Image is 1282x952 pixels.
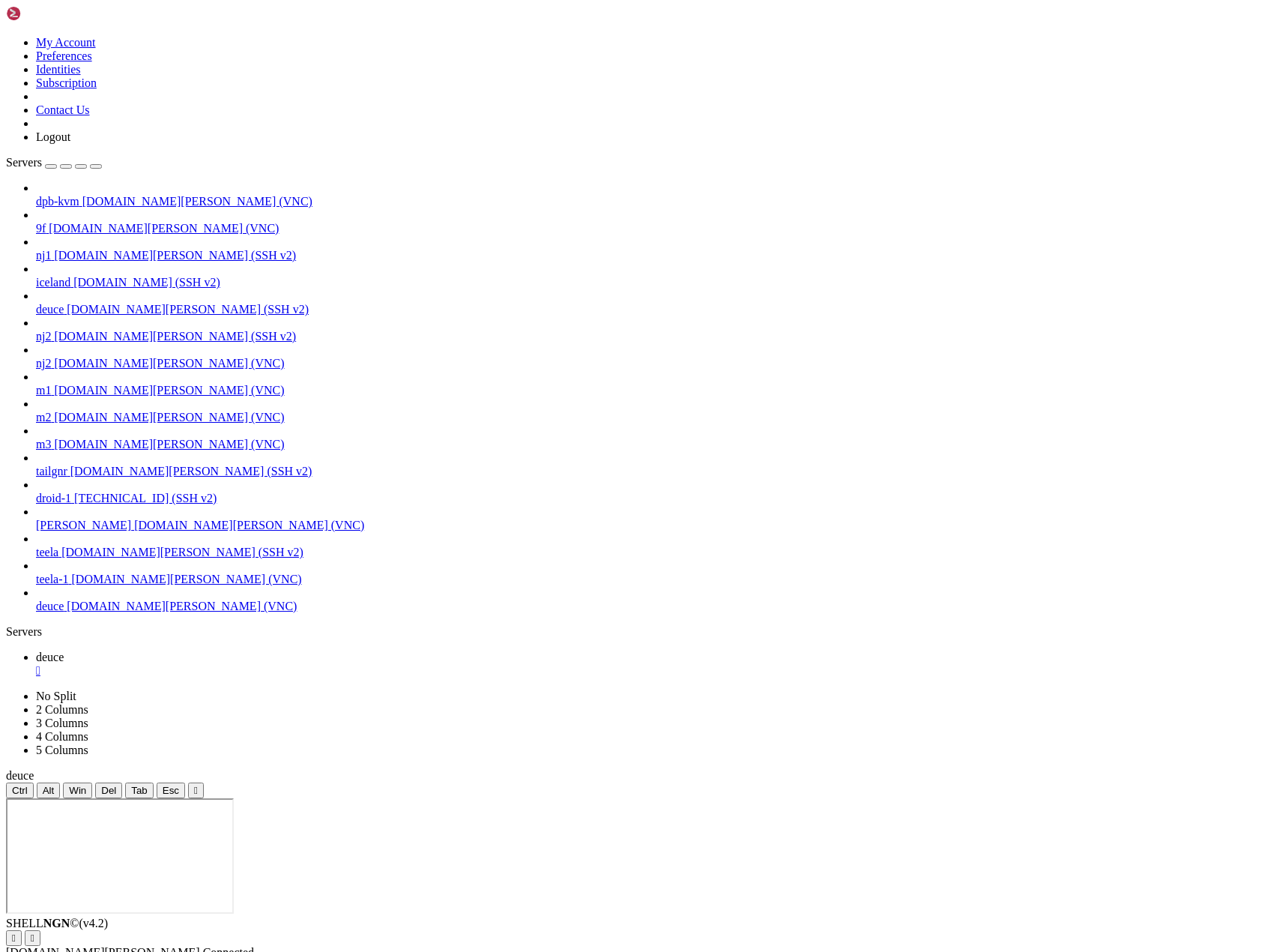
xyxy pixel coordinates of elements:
[36,573,69,585] span: teela-1
[36,303,1276,316] a: deuce [DOMAIN_NAME][PERSON_NAME] (SSH v2)
[36,222,1276,235] a: 9f [DOMAIN_NAME][PERSON_NAME] (VNC)
[36,384,51,397] span: m1
[163,785,179,796] span: Esc
[12,933,16,944] div: 
[36,63,81,76] a: Identities
[36,370,1276,397] li: m1 [DOMAIN_NAME][PERSON_NAME] (VNC)
[36,235,1276,262] li: nj1 [DOMAIN_NAME][PERSON_NAME] (SSH v2)
[31,933,34,944] div: 
[63,783,92,798] button: Win
[194,785,198,796] div: 
[36,451,1276,478] li: tailgnr [DOMAIN_NAME][PERSON_NAME] (SSH v2)
[54,438,284,451] span: [DOMAIN_NAME][PERSON_NAME] (VNC)
[36,316,1276,343] li: nj2 [DOMAIN_NAME][PERSON_NAME] (SSH v2)
[6,917,108,930] span: SHELL ©
[25,930,40,946] button: 
[36,519,131,531] span: [PERSON_NAME]
[36,330,51,343] span: nj2
[36,384,1276,397] a: m1 [DOMAIN_NAME][PERSON_NAME] (VNC)
[36,357,1276,370] a: nj2 [DOMAIN_NAME][PERSON_NAME] (VNC)
[43,785,55,796] span: Alt
[82,195,312,208] span: [DOMAIN_NAME][PERSON_NAME] (VNC)
[6,783,34,798] button: Ctrl
[70,465,312,477] span: [DOMAIN_NAME][PERSON_NAME] (SSH v2)
[36,303,64,316] span: deuce
[36,744,88,756] a: 5 Columns
[54,411,284,424] span: [DOMAIN_NAME][PERSON_NAME] (VNC)
[101,785,116,796] span: Del
[36,703,88,716] a: 2 Columns
[36,276,70,289] span: iceland
[54,249,296,262] span: [DOMAIN_NAME][PERSON_NAME] (SSH v2)
[6,930,22,946] button: 
[36,222,46,235] span: 9f
[36,276,1276,289] a: iceland [DOMAIN_NAME] (SSH v2)
[36,690,76,702] a: No Split
[36,76,97,89] a: Subscription
[157,783,185,798] button: Esc
[6,625,1276,639] div: Servers
[36,573,1276,586] a: teela-1 [DOMAIN_NAME][PERSON_NAME] (VNC)
[74,492,217,504] span: [TECHNICAL_ID] (SSH v2)
[36,492,71,504] span: droid-1
[73,276,220,289] span: [DOMAIN_NAME] (SSH v2)
[95,783,122,798] button: Del
[36,130,70,143] a: Logout
[36,411,51,424] span: m2
[36,465,1276,478] a: tailgnr [DOMAIN_NAME][PERSON_NAME] (SSH v2)
[36,546,58,558] span: teela
[36,208,1276,235] li: 9f [DOMAIN_NAME][PERSON_NAME] (VNC)
[36,36,96,49] a: My Account
[43,917,70,930] b: NGN
[36,397,1276,424] li: m2 [DOMAIN_NAME][PERSON_NAME] (VNC)
[125,783,154,798] button: Tab
[72,573,302,585] span: [DOMAIN_NAME][PERSON_NAME] (VNC)
[79,917,109,930] span: 4.2.0
[36,505,1276,532] li: [PERSON_NAME] [DOMAIN_NAME][PERSON_NAME] (VNC)
[36,717,88,729] a: 3 Columns
[36,49,92,62] a: Preferences
[49,222,279,235] span: [DOMAIN_NAME][PERSON_NAME] (VNC)
[36,262,1276,289] li: iceland [DOMAIN_NAME] (SSH v2)
[69,785,86,796] span: Win
[61,546,303,558] span: [DOMAIN_NAME][PERSON_NAME] (SSH v2)
[36,600,1276,613] a: deuce [DOMAIN_NAME][PERSON_NAME] (VNC)
[36,330,1276,343] a: nj2 [DOMAIN_NAME][PERSON_NAME] (SSH v2)
[36,424,1276,451] li: m3 [DOMAIN_NAME][PERSON_NAME] (VNC)
[36,181,1276,208] li: dpb-kvm [DOMAIN_NAME][PERSON_NAME] (VNC)
[37,783,61,798] button: Alt
[36,492,1276,505] a: droid-1 [TECHNICAL_ID] (SSH v2)
[36,249,1276,262] a: nj1 [DOMAIN_NAME][PERSON_NAME] (SSH v2)
[6,769,34,782] span: deuce
[36,438,51,451] span: m3
[36,289,1276,316] li: deuce [DOMAIN_NAME][PERSON_NAME] (SSH v2)
[131,785,148,796] span: Tab
[36,343,1276,370] li: nj2 [DOMAIN_NAME][PERSON_NAME] (VNC)
[36,664,1276,678] a: 
[67,303,309,316] span: [DOMAIN_NAME][PERSON_NAME] (SSH v2)
[36,532,1276,559] li: teela [DOMAIN_NAME][PERSON_NAME] (SSH v2)
[36,559,1276,586] li: teela-1 [DOMAIN_NAME][PERSON_NAME] (VNC)
[36,519,1276,532] a: [PERSON_NAME] [DOMAIN_NAME][PERSON_NAME] (VNC)
[6,156,42,169] span: Servers
[36,195,79,208] span: dpb-kvm
[36,411,1276,424] a: m2 [DOMAIN_NAME][PERSON_NAME] (VNC)
[67,600,297,612] span: [DOMAIN_NAME][PERSON_NAME] (VNC)
[188,783,204,798] button: 
[134,519,364,531] span: [DOMAIN_NAME][PERSON_NAME] (VNC)
[36,438,1276,451] a: m3 [DOMAIN_NAME][PERSON_NAME] (VNC)
[12,785,28,796] span: Ctrl
[36,651,1276,678] a: deuce
[54,330,296,343] span: [DOMAIN_NAME][PERSON_NAME] (SSH v2)
[36,478,1276,505] li: droid-1 [TECHNICAL_ID] (SSH v2)
[6,156,102,169] a: Servers
[54,384,284,397] span: [DOMAIN_NAME][PERSON_NAME] (VNC)
[36,195,1276,208] a: dpb-kvm [DOMAIN_NAME][PERSON_NAME] (VNC)
[36,730,88,743] a: 4 Columns
[36,465,67,477] span: tailgnr
[36,600,64,612] span: deuce
[36,651,64,663] span: deuce
[36,546,1276,559] a: teela [DOMAIN_NAME][PERSON_NAME] (SSH v2)
[36,586,1276,613] li: deuce [DOMAIN_NAME][PERSON_NAME] (VNC)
